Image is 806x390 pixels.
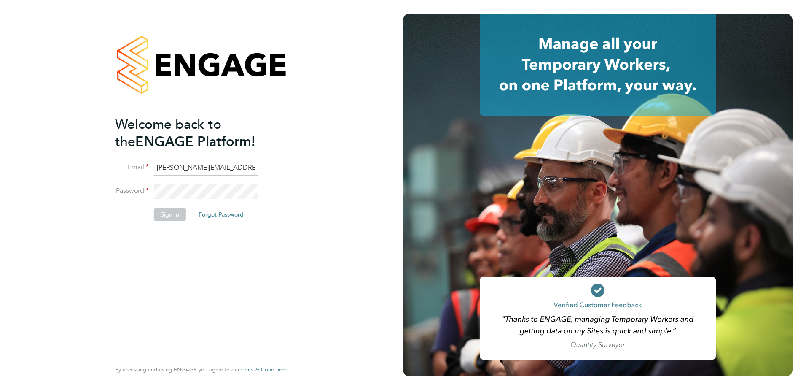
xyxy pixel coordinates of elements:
[115,116,279,150] h2: ENGAGE Platform!
[115,163,149,172] label: Email
[115,187,149,195] label: Password
[115,366,288,373] span: By accessing and using ENGAGE you agree to our
[154,208,186,221] button: Sign In
[192,208,250,221] button: Forgot Password
[154,160,258,176] input: Enter your work email...
[115,116,221,150] span: Welcome back to the
[239,366,288,373] a: Terms & Conditions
